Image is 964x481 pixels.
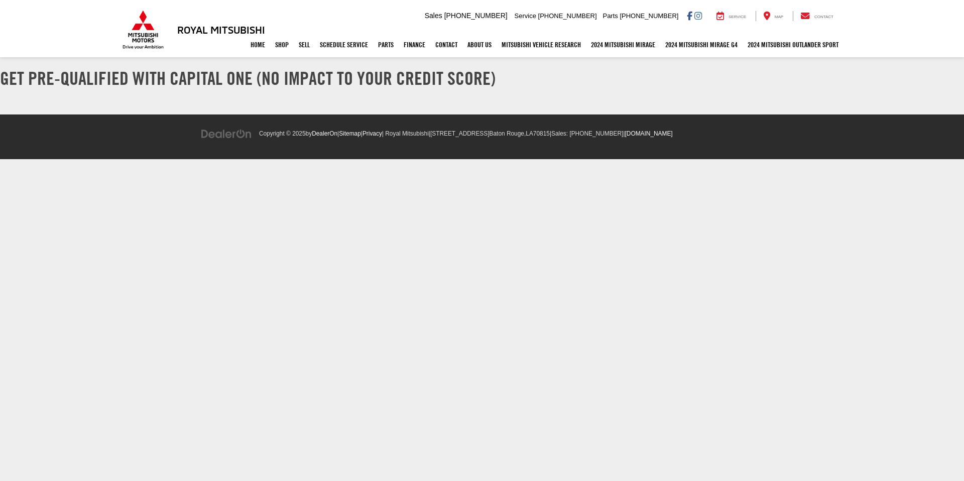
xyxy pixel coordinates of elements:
[382,130,429,137] span: | Royal Mitsubishi
[429,130,550,137] span: |
[694,12,702,20] a: Instagram: Click to visit our Instagram page
[361,130,382,137] span: |
[538,12,597,20] span: [PHONE_NUMBER]
[373,32,399,57] a: Parts: Opens in a new tab
[337,130,361,137] span: |
[533,130,550,137] span: 70815
[586,32,660,57] a: 2024 Mitsubishi Mirage
[363,130,382,137] a: Privacy
[515,12,536,20] span: Service
[660,32,743,57] a: 2024 Mitsubishi Mirage G4
[312,130,337,137] a: DealerOn Home Page
[246,32,270,57] a: Home
[444,12,508,20] span: [PHONE_NUMBER]
[270,32,294,57] a: Shop
[201,129,252,137] a: DealerOn
[620,12,678,20] span: [PHONE_NUMBER]
[687,12,692,20] a: Facebook: Click to visit our Facebook page
[602,12,618,20] span: Parts
[490,130,526,137] span: Baton Rouge,
[793,11,841,21] a: Contact
[430,130,490,137] span: [STREET_ADDRESS]
[425,12,442,20] span: Sales
[625,130,673,137] a: [DOMAIN_NAME]
[462,32,497,57] a: About Us
[399,32,430,57] a: Finance
[743,32,843,57] a: 2024 Mitsubishi Outlander SPORT
[623,130,672,137] span: |
[551,130,568,137] span: Sales:
[430,32,462,57] a: Contact
[306,130,337,137] span: by
[569,130,623,137] span: [PHONE_NUMBER]
[756,11,791,21] a: Map
[814,15,833,19] span: Contact
[339,130,361,137] a: Sitemap
[709,11,754,21] a: Service
[315,32,373,57] a: Schedule Service: Opens in a new tab
[294,32,315,57] a: Sell
[259,130,306,137] span: Copyright © 2025
[550,130,624,137] span: |
[177,24,265,35] h3: Royal Mitsubishi
[201,129,252,140] img: DealerOn
[775,15,783,19] span: Map
[729,15,746,19] span: Service
[526,130,533,137] span: LA
[120,10,166,49] img: Mitsubishi
[497,32,586,57] a: Mitsubishi Vehicle Research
